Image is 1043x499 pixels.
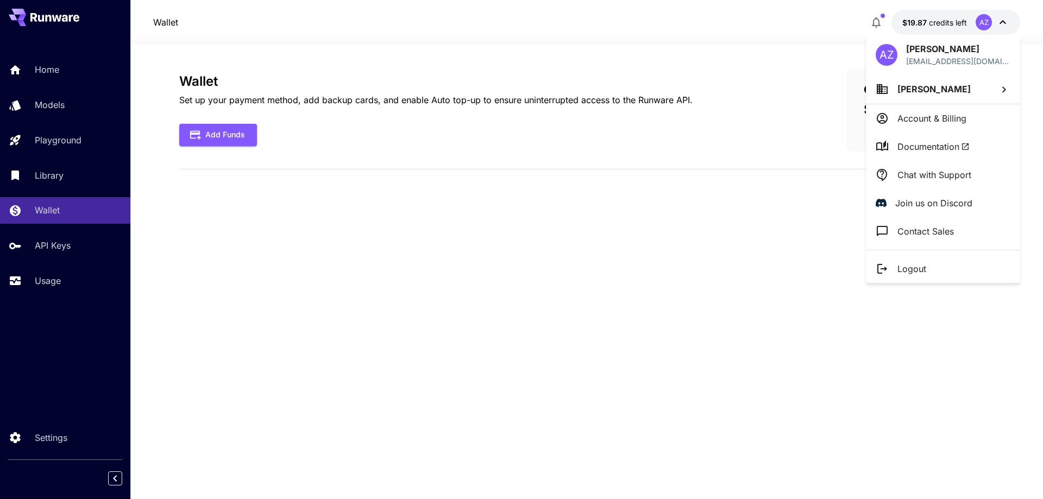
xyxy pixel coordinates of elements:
[906,42,1010,55] p: [PERSON_NAME]
[897,225,954,238] p: Contact Sales
[897,262,926,275] p: Logout
[897,168,971,181] p: Chat with Support
[895,197,972,210] p: Join us on Discord
[906,55,1010,67] p: [EMAIL_ADDRESS][DOMAIN_NAME]
[897,140,970,153] span: Documentation
[866,74,1020,104] button: [PERSON_NAME]
[897,112,966,125] p: Account & Billing
[897,84,971,94] span: [PERSON_NAME]
[876,44,897,66] div: AZ
[906,55,1010,67] div: p.batakov@gmail.com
